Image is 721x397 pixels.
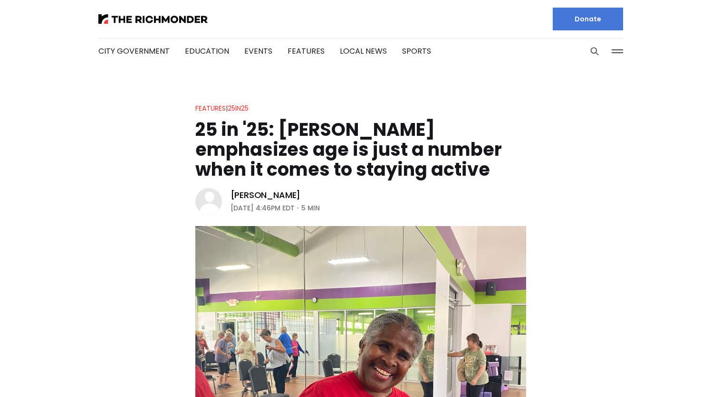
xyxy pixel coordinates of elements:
button: Search this site [587,44,602,58]
a: City Government [98,46,170,57]
a: Sports [402,46,431,57]
a: Events [244,46,272,57]
a: 25in25 [228,104,249,113]
span: 5 min [301,202,320,214]
a: Features [195,104,226,113]
a: Features [288,46,325,57]
h1: 25 in '25: [PERSON_NAME] emphasizes age is just a number when it comes to staying active [195,120,526,180]
a: Donate [553,8,623,30]
div: | [195,103,249,114]
a: Education [185,46,229,57]
a: [PERSON_NAME] [231,189,301,201]
img: The Richmonder [98,14,208,24]
a: Local News [340,46,387,57]
time: [DATE] 4:46PM EDT [231,202,295,214]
